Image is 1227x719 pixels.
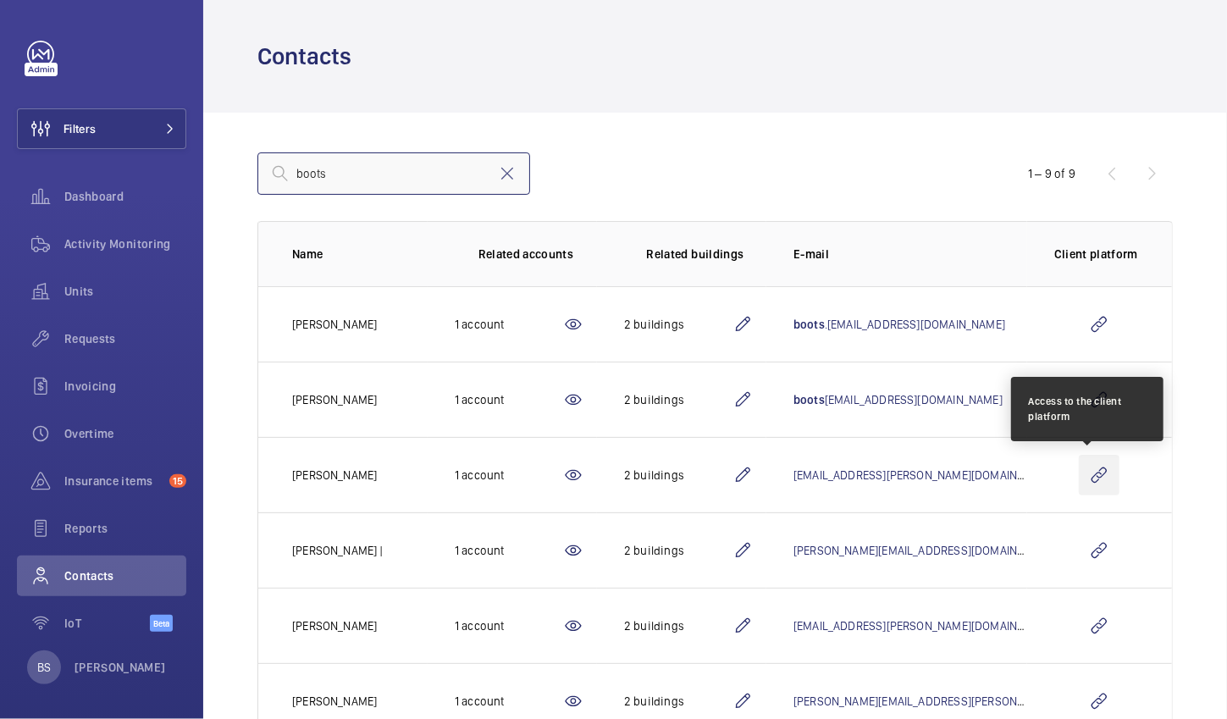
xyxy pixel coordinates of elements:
[64,235,186,252] span: Activity Monitoring
[455,693,563,710] div: 1 account
[169,474,186,488] span: 15
[624,542,732,559] div: 2 buildings
[64,520,186,537] span: Reports
[624,316,732,333] div: 2 buildings
[64,615,150,632] span: IoT
[17,108,186,149] button: Filters
[292,467,377,484] p: [PERSON_NAME]
[455,316,563,333] div: 1 account
[624,617,732,634] div: 2 buildings
[292,542,384,559] p: [PERSON_NAME] |
[1028,394,1147,424] div: Access to the client platform
[64,120,96,137] span: Filters
[793,318,825,331] span: boots
[292,391,377,408] p: [PERSON_NAME]
[793,694,1141,708] a: [PERSON_NAME][EMAIL_ADDRESS][PERSON_NAME][DOMAIN_NAME]
[793,393,1003,407] a: boots[EMAIL_ADDRESS][DOMAIN_NAME]
[624,693,732,710] div: 2 buildings
[64,473,163,489] span: Insurance items
[75,659,166,676] p: [PERSON_NAME]
[455,467,563,484] div: 1 account
[292,246,428,263] p: Name
[793,393,825,407] span: boots
[37,659,51,676] p: BS
[793,318,1005,331] a: boots.[EMAIL_ADDRESS][DOMAIN_NAME]
[624,391,732,408] div: 2 buildings
[64,425,186,442] span: Overtime
[64,378,186,395] span: Invoicing
[292,316,377,333] p: [PERSON_NAME]
[257,41,362,72] h1: Contacts
[793,619,1056,633] a: [EMAIL_ADDRESS][PERSON_NAME][DOMAIN_NAME]
[478,246,574,263] p: Related accounts
[64,330,186,347] span: Requests
[624,467,732,484] div: 2 buildings
[455,542,563,559] div: 1 account
[150,615,173,632] span: Beta
[793,544,1056,557] a: [PERSON_NAME][EMAIL_ADDRESS][DOMAIN_NAME]
[455,617,563,634] div: 1 account
[64,567,186,584] span: Contacts
[292,617,377,634] p: [PERSON_NAME]
[1028,165,1075,182] div: 1 – 9 of 9
[64,283,186,300] span: Units
[793,468,1056,482] a: [EMAIL_ADDRESS][PERSON_NAME][DOMAIN_NAME]
[647,246,744,263] p: Related buildings
[64,188,186,205] span: Dashboard
[455,391,563,408] div: 1 account
[793,246,1027,263] p: E-mail
[257,152,530,195] input: Search by lastname, firstname, mail or client
[1054,246,1138,263] p: Client platform
[292,693,377,710] p: [PERSON_NAME]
